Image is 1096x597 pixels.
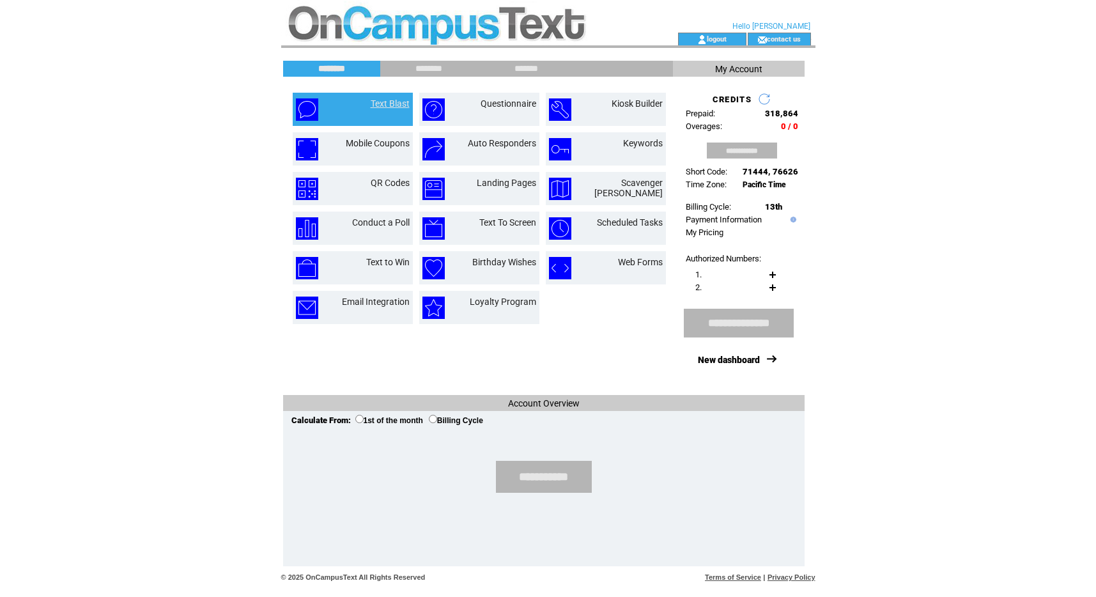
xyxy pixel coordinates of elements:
[479,217,536,228] a: Text To Screen
[352,217,410,228] a: Conduct a Poll
[743,167,798,176] span: 71444, 76626
[705,573,761,581] a: Terms of Service
[429,415,437,423] input: Billing Cycle
[422,257,445,279] img: birthday-wishes.png
[686,167,727,176] span: Short Code:
[767,35,801,43] a: contact us
[549,178,571,200] img: scavenger-hunt.png
[697,35,707,45] img: account_icon.gif
[296,257,318,279] img: text-to-win.png
[422,98,445,121] img: questionnaire.png
[757,35,767,45] img: contact_us_icon.gif
[355,416,423,425] label: 1st of the month
[695,283,702,292] span: 2.
[713,95,752,104] span: CREDITS
[768,573,815,581] a: Privacy Policy
[594,178,663,198] a: Scavenger [PERSON_NAME]
[765,109,798,118] span: 318,864
[296,138,318,160] img: mobile-coupons.png
[508,398,580,408] span: Account Overview
[549,138,571,160] img: keywords.png
[470,297,536,307] a: Loyalty Program
[787,217,796,222] img: help.gif
[695,270,702,279] span: 1.
[549,98,571,121] img: kiosk-builder.png
[765,202,782,212] span: 13th
[686,180,727,189] span: Time Zone:
[296,178,318,200] img: qr-codes.png
[342,297,410,307] a: Email Integration
[291,415,351,425] span: Calculate From:
[686,254,761,263] span: Authorized Numbers:
[743,180,786,189] span: Pacific Time
[477,178,536,188] a: Landing Pages
[422,138,445,160] img: auto-responders.png
[429,416,483,425] label: Billing Cycle
[355,415,364,423] input: 1st of the month
[481,98,536,109] a: Questionnaire
[686,121,722,131] span: Overages:
[715,64,762,74] span: My Account
[296,297,318,319] img: email-integration.png
[698,355,760,365] a: New dashboard
[686,202,731,212] span: Billing Cycle:
[686,215,762,224] a: Payment Information
[732,22,810,31] span: Hello [PERSON_NAME]
[422,178,445,200] img: landing-pages.png
[281,573,426,581] span: © 2025 OnCampusText All Rights Reserved
[686,109,715,118] span: Prepaid:
[468,138,536,148] a: Auto Responders
[472,257,536,267] a: Birthday Wishes
[763,573,765,581] span: |
[296,217,318,240] img: conduct-a-poll.png
[781,121,798,131] span: 0 / 0
[707,35,727,43] a: logout
[549,257,571,279] img: web-forms.png
[422,297,445,319] img: loyalty-program.png
[366,257,410,267] a: Text to Win
[371,98,410,109] a: Text Blast
[422,217,445,240] img: text-to-screen.png
[371,178,410,188] a: QR Codes
[612,98,663,109] a: Kiosk Builder
[623,138,663,148] a: Keywords
[296,98,318,121] img: text-blast.png
[346,138,410,148] a: Mobile Coupons
[686,228,723,237] a: My Pricing
[549,217,571,240] img: scheduled-tasks.png
[618,257,663,267] a: Web Forms
[597,217,663,228] a: Scheduled Tasks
